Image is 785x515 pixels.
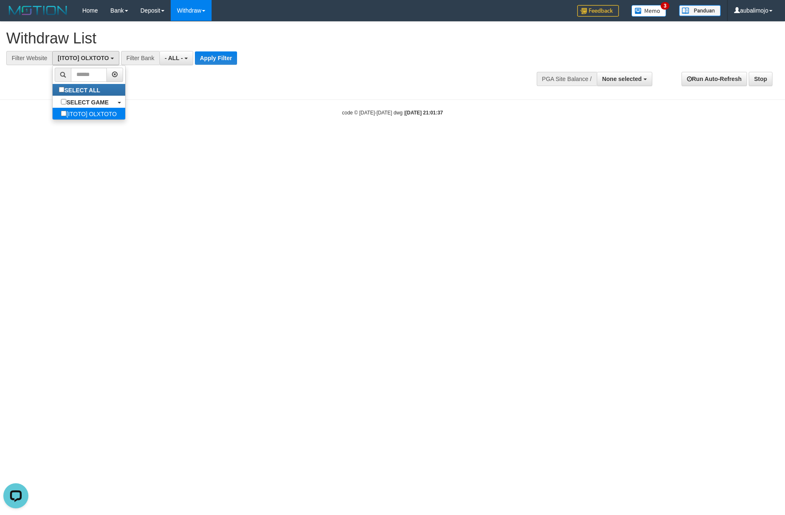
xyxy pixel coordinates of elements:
[53,84,109,96] label: SELECT ALL
[195,51,237,65] button: Apply Filter
[6,51,52,65] div: Filter Website
[537,72,597,86] div: PGA Site Balance /
[159,51,193,65] button: - ALL -
[597,72,652,86] button: None selected
[61,99,66,104] input: SELECT GAME
[66,99,109,106] b: SELECT GAME
[52,51,119,65] button: [ITOTO] OLXTOTO
[682,72,747,86] a: Run Auto-Refresh
[53,108,125,119] label: [ITOTO] OLXTOTO
[61,111,66,116] input: [ITOTO] OLXTOTO
[6,30,515,47] h1: Withdraw List
[342,110,443,116] small: code © [DATE]-[DATE] dwg |
[3,3,28,28] button: Open LiveChat chat widget
[6,4,70,17] img: MOTION_logo.png
[165,55,183,61] span: - ALL -
[661,2,669,10] span: 3
[58,55,109,61] span: [ITOTO] OLXTOTO
[53,96,125,108] a: SELECT GAME
[749,72,772,86] a: Stop
[631,5,666,17] img: Button%20Memo.svg
[121,51,159,65] div: Filter Bank
[405,110,443,116] strong: [DATE] 21:01:37
[602,76,642,82] span: None selected
[59,87,64,92] input: SELECT ALL
[679,5,721,16] img: panduan.png
[577,5,619,17] img: Feedback.jpg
